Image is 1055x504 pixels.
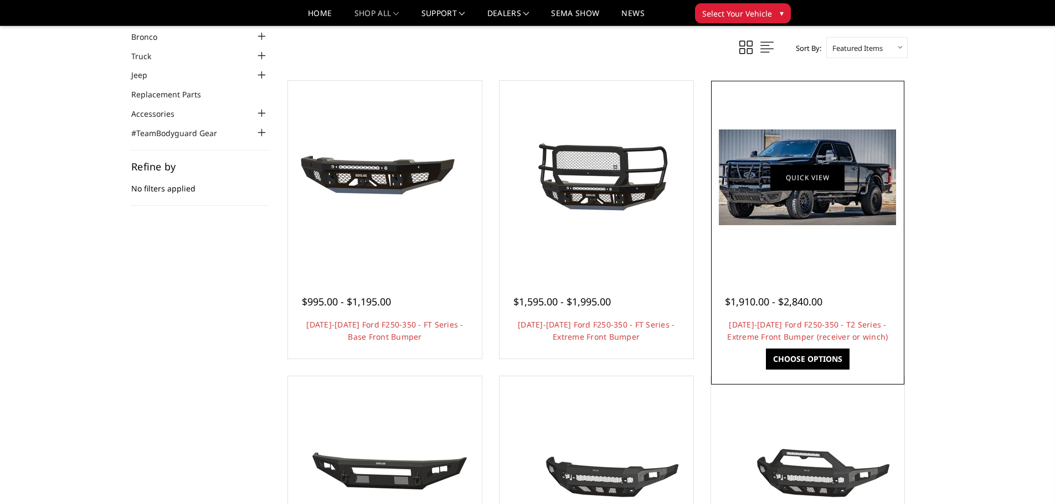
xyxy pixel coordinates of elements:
[131,162,269,206] div: No filters applied
[695,3,791,23] button: Select Your Vehicle
[131,108,188,119] a: Accessories
[291,84,479,272] a: 2023-2025 Ford F250-350 - FT Series - Base Front Bumper
[551,9,599,25] a: SEMA Show
[131,69,161,81] a: Jeep
[770,164,845,190] a: Quick view
[725,295,822,308] span: $1,910.00 - $2,840.00
[308,9,332,25] a: Home
[780,7,784,19] span: ▾
[766,349,850,370] a: Choose Options
[621,9,644,25] a: News
[727,319,888,342] a: [DATE]-[DATE] Ford F250-350 - T2 Series - Extreme Front Bumper (receiver or winch)
[1000,451,1055,504] iframe: Chat Widget
[306,319,463,342] a: [DATE]-[DATE] Ford F250-350 - FT Series - Base Front Bumper
[302,295,391,308] span: $995.00 - $1,195.00
[518,319,675,342] a: [DATE]-[DATE] Ford F250-350 - FT Series - Extreme Front Bumper
[296,136,474,219] img: 2023-2025 Ford F250-350 - FT Series - Base Front Bumper
[502,84,691,272] a: 2023-2025 Ford F250-350 - FT Series - Extreme Front Bumper 2023-2025 Ford F250-350 - FT Series - ...
[487,9,529,25] a: Dealers
[354,9,399,25] a: shop all
[131,162,269,172] h5: Refine by
[131,127,231,139] a: #TeamBodyguard Gear
[702,8,772,19] span: Select Your Vehicle
[719,129,896,225] img: 2023-2025 Ford F250-350 - T2 Series - Extreme Front Bumper (receiver or winch)
[714,84,902,272] a: 2023-2025 Ford F250-350 - T2 Series - Extreme Front Bumper (receiver or winch) 2023-2025 Ford F25...
[513,295,611,308] span: $1,595.00 - $1,995.00
[131,50,165,62] a: Truck
[790,40,821,56] label: Sort By:
[131,31,171,43] a: Bronco
[421,9,465,25] a: Support
[131,89,215,100] a: Replacement Parts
